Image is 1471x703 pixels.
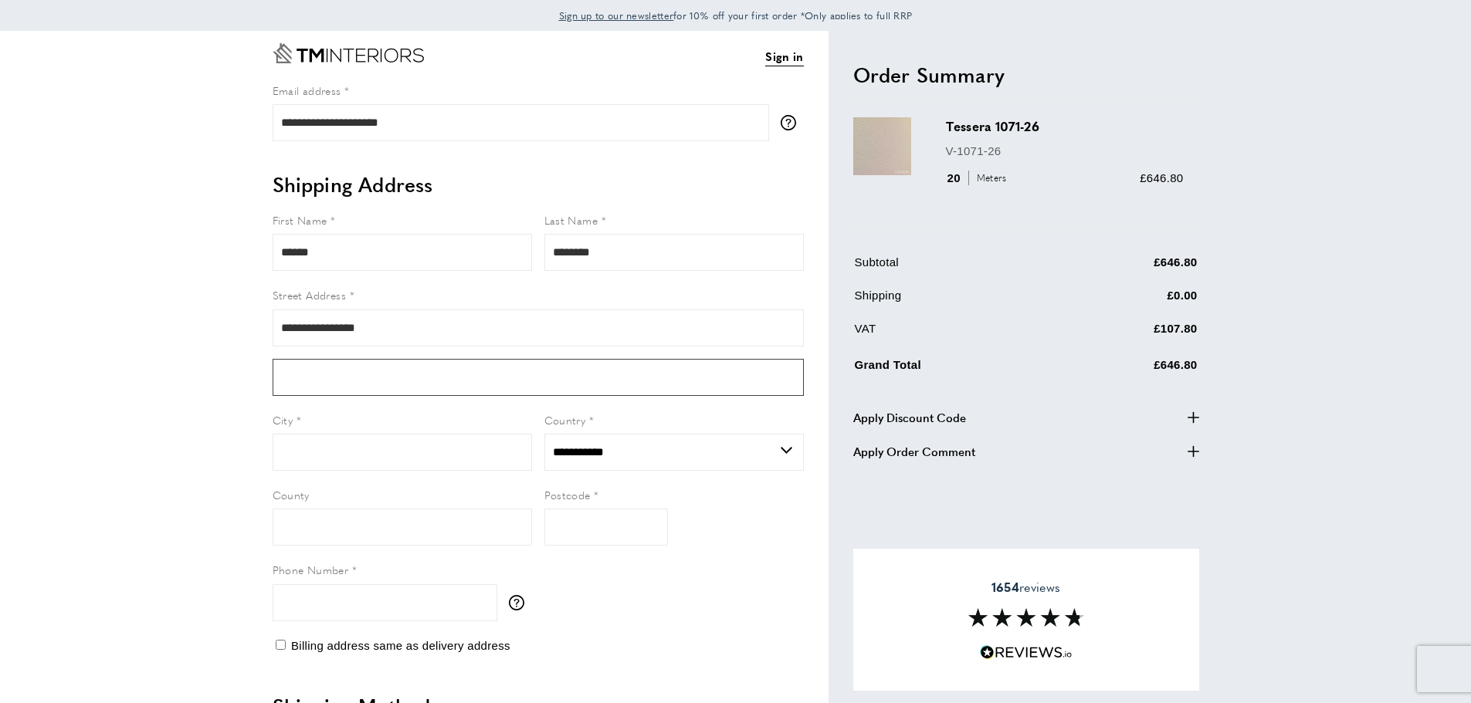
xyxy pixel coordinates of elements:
[991,580,1060,595] span: reviews
[968,171,1011,185] span: Meters
[968,608,1084,627] img: Reviews section
[946,169,1012,188] div: 20
[855,353,1062,386] td: Grand Total
[544,212,598,228] span: Last Name
[1063,319,1198,350] td: £107.80
[991,578,1019,596] strong: 1654
[765,47,803,66] a: Sign in
[273,562,349,577] span: Phone Number
[291,639,510,652] span: Billing address same as delivery address
[853,442,975,461] span: Apply Order Comment
[946,117,1184,135] h3: Tessera 1071-26
[273,212,327,228] span: First Name
[781,115,804,130] button: More information
[273,287,347,302] span: Street Address
[853,408,966,427] span: Apply Discount Code
[273,412,293,428] span: City
[559,8,674,23] a: Sign up to our newsletter
[855,253,1062,283] td: Subtotal
[273,43,424,63] a: Go to Home page
[1140,171,1183,184] span: £646.80
[544,487,591,502] span: Postcode
[273,487,310,502] span: County
[559,8,913,22] span: for 10% off your first order *Only applies to full RRP
[980,645,1073,660] img: Reviews.io 5 stars
[276,640,286,650] input: Billing address same as delivery address
[855,286,1062,316] td: Shipping
[273,83,341,98] span: Email address
[1063,353,1198,386] td: £646.80
[853,117,911,175] img: Tessera 1071-26
[544,412,586,428] span: Country
[946,142,1184,161] p: V-1071-26
[1063,286,1198,316] td: £0.00
[559,8,674,22] span: Sign up to our newsletter
[273,171,804,198] h2: Shipping Address
[855,319,1062,350] td: VAT
[1063,253,1198,283] td: £646.80
[509,595,532,610] button: More information
[853,61,1199,89] h2: Order Summary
